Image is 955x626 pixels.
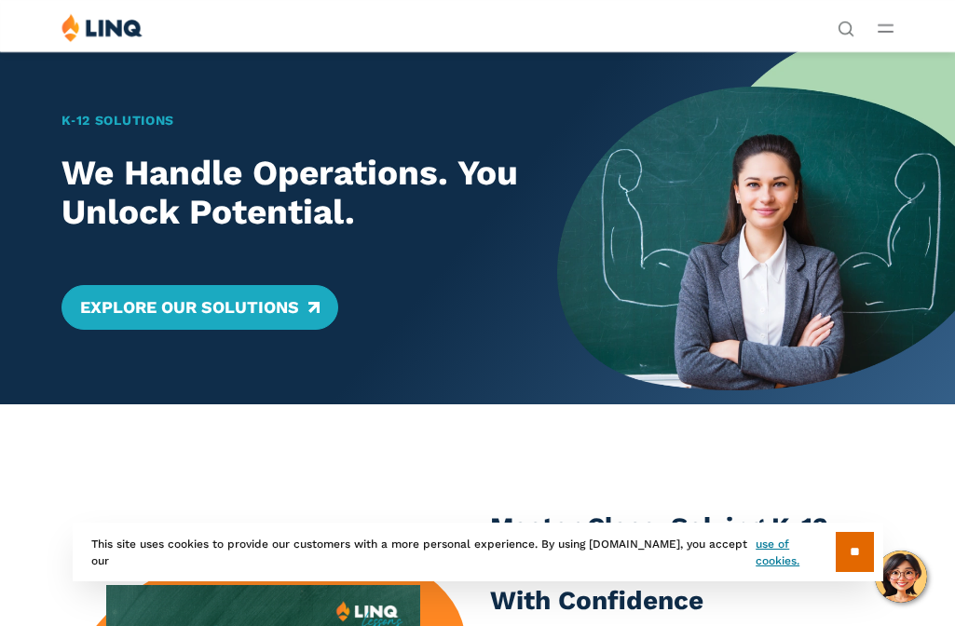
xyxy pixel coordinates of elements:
a: use of cookies. [756,536,835,569]
img: LINQ | K‑12 Software [61,13,143,42]
div: This site uses cookies to provide our customers with a more personal experience. By using [DOMAIN... [73,523,883,581]
h2: We Handle Operations. You Unlock Potential. [61,154,518,233]
button: Open Search Bar [838,19,854,35]
button: Hello, have a question? Let’s chat. [875,551,927,603]
h3: Master Class: Solving K-12 Nutrition’s Top 5 Obstacles With Confidence [490,509,894,619]
nav: Utility Navigation [838,13,854,35]
h1: K‑12 Solutions [61,111,518,130]
a: Explore Our Solutions [61,285,338,330]
img: Home Banner [557,51,955,404]
button: Open Main Menu [878,18,894,38]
